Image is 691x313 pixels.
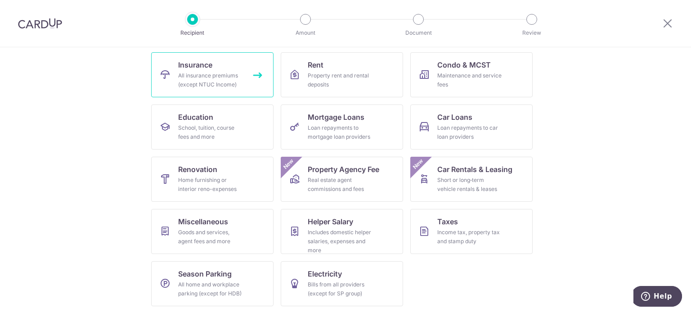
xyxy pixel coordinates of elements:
[308,71,372,89] div: Property rent and rental deposits
[20,6,39,14] span: Help
[281,104,403,150] a: Mortgage LoansLoan repayments to mortgage loan providers
[410,52,533,97] a: Condo & MCSTMaintenance and service fees
[308,59,323,70] span: Rent
[498,28,565,37] p: Review
[308,176,372,194] div: Real estate agent commissions and fees
[151,157,274,202] a: RenovationHome furnishing or interior reno-expenses
[410,209,533,254] a: TaxesIncome tax, property tax and stamp duty
[281,157,403,202] a: Property Agency FeeReal estate agent commissions and feesNew
[281,209,403,254] a: Helper SalaryIncludes domestic helper salaries, expenses and more
[18,18,62,29] img: CardUp
[437,123,502,141] div: Loan repayments to car loan providers
[281,157,296,172] span: New
[385,28,452,37] p: Document
[437,228,502,246] div: Income tax, property tax and stamp duty
[159,28,226,37] p: Recipient
[308,228,372,255] div: Includes domestic helper salaries, expenses and more
[308,216,353,227] span: Helper Salary
[281,52,403,97] a: RentProperty rent and rental deposits
[437,176,502,194] div: Short or long‑term vehicle rentals & leases
[178,176,243,194] div: Home furnishing or interior reno-expenses
[178,164,217,175] span: Renovation
[178,216,228,227] span: Miscellaneous
[151,104,274,150] a: EducationSchool, tuition, course fees and more
[308,123,372,141] div: Loan repayments to mortgage loan providers
[178,268,232,279] span: Season Parking
[437,164,512,175] span: Car Rentals & Leasing
[178,59,212,70] span: Insurance
[308,112,364,122] span: Mortgage Loans
[633,286,682,308] iframe: Opens a widget where you can find more information
[437,216,458,227] span: Taxes
[410,157,533,202] a: Car Rentals & LeasingShort or long‑term vehicle rentals & leasesNew
[308,268,342,279] span: Electricity
[411,157,426,172] span: New
[410,104,533,150] a: Car LoansLoan repayments to car loan providers
[178,123,243,141] div: School, tuition, course fees and more
[437,71,502,89] div: Maintenance and service fees
[281,261,403,306] a: ElectricityBills from all providers (except for SP group)
[178,71,243,89] div: All insurance premiums (except NTUC Income)
[437,112,472,122] span: Car Loans
[308,164,379,175] span: Property Agency Fee
[437,59,491,70] span: Condo & MCST
[272,28,339,37] p: Amount
[178,280,243,298] div: All home and workplace parking (except for HDB)
[151,52,274,97] a: InsuranceAll insurance premiums (except NTUC Income)
[151,209,274,254] a: MiscellaneousGoods and services, agent fees and more
[308,280,372,298] div: Bills from all providers (except for SP group)
[178,112,213,122] span: Education
[178,228,243,246] div: Goods and services, agent fees and more
[151,261,274,306] a: Season ParkingAll home and workplace parking (except for HDB)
